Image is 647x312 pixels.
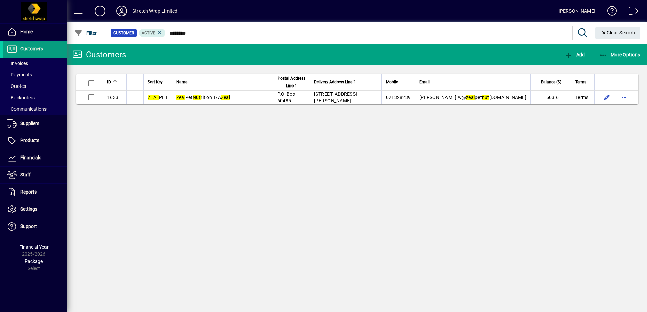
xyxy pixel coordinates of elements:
[221,95,230,100] em: Zeal
[599,52,640,57] span: More Options
[142,31,155,35] span: Active
[3,92,67,103] a: Backorders
[386,78,398,86] span: Mobile
[148,95,168,100] span: PET
[601,30,635,35] span: Clear Search
[176,78,187,86] span: Name
[419,78,430,86] span: Email
[7,106,47,112] span: Communications
[624,1,639,23] a: Logout
[89,5,111,17] button: Add
[466,95,475,100] em: zeal
[563,48,586,61] button: Add
[619,92,630,103] button: More options
[107,78,111,86] span: ID
[3,24,67,40] a: Home
[72,49,126,60] div: Customers
[176,78,269,86] div: Name
[20,206,37,212] span: Settings
[3,218,67,235] a: Support
[20,46,43,51] span: Customers
[595,27,641,39] button: Clear
[597,48,642,61] button: More Options
[3,201,67,218] a: Settings
[3,115,67,132] a: Suppliers
[3,80,67,92] a: Quotes
[20,138,39,143] span: Products
[535,78,567,86] div: Balance ($)
[482,95,489,100] em: nut
[20,223,37,229] span: Support
[602,1,617,23] a: Knowledge Base
[530,91,571,104] td: 503.61
[3,58,67,69] a: Invoices
[3,103,67,115] a: Communications
[19,244,49,250] span: Financial Year
[132,6,178,16] div: Stretch Wrap Limited
[7,61,28,66] span: Invoices
[176,95,230,100] span: Pet rition T/A
[7,95,35,100] span: Backorders
[3,132,67,149] a: Products
[7,72,32,77] span: Payments
[193,95,201,100] em: Nut
[564,52,585,57] span: Add
[386,78,411,86] div: Mobile
[314,78,356,86] span: Delivery Address Line 1
[148,78,163,86] span: Sort Key
[559,6,595,16] div: [PERSON_NAME]
[3,69,67,80] a: Payments
[20,29,33,34] span: Home
[107,95,118,100] span: 1633
[148,95,159,100] em: ZEAL
[20,172,31,177] span: Staff
[419,78,526,86] div: Email
[111,5,132,17] button: Profile
[575,94,588,101] span: Terms
[107,78,122,86] div: ID
[277,75,306,90] span: Postal Address Line 1
[277,91,295,103] span: P.O. Box 60485
[314,91,357,103] span: [STREET_ADDRESS][PERSON_NAME]
[25,258,43,264] span: Package
[20,155,41,160] span: Financials
[575,78,586,86] span: Terms
[3,184,67,201] a: Reports
[3,167,67,183] a: Staff
[139,29,166,37] mat-chip: Activation Status: Active
[74,30,97,36] span: Filter
[20,189,37,195] span: Reports
[386,95,411,100] span: 021328239
[419,95,526,100] span: [PERSON_NAME].w@ pet [DOMAIN_NAME]
[602,92,612,103] button: Edit
[7,83,26,89] span: Quotes
[541,78,561,86] span: Balance ($)
[3,149,67,166] a: Financials
[113,30,134,36] span: Customer
[20,120,39,126] span: Suppliers
[73,27,99,39] button: Filter
[176,95,185,100] em: Zeal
